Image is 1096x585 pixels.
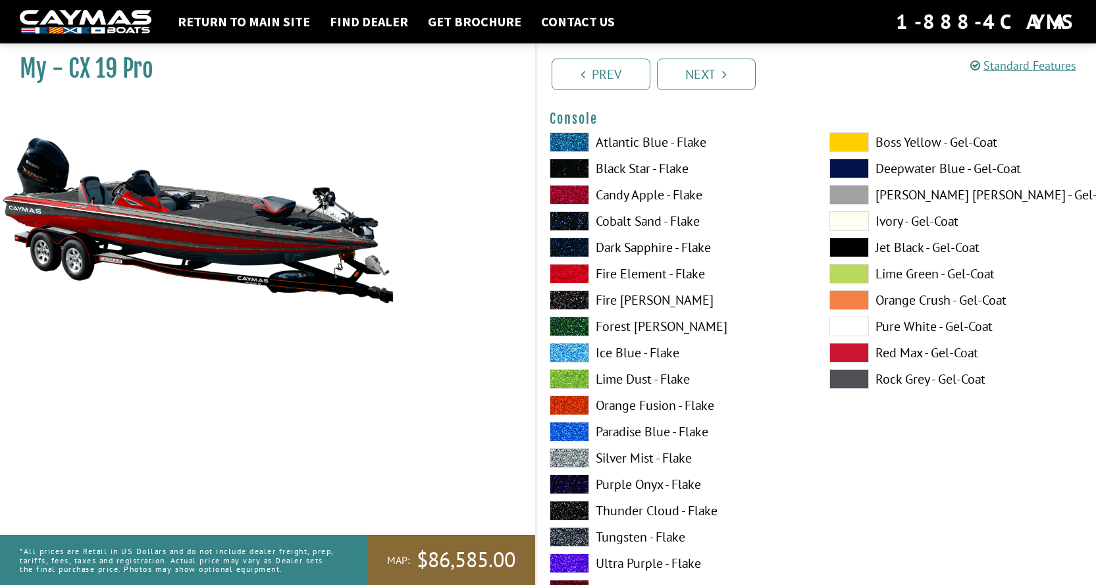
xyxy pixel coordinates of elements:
label: Tungsten - Flake [550,527,803,547]
a: MAP:$86,585.00 [367,535,535,585]
h1: My - CX 19 Pro [20,54,502,84]
label: [PERSON_NAME] [PERSON_NAME] - Gel-Coat [829,185,1083,205]
label: Lime Dust - Flake [550,369,803,389]
a: Next [657,59,756,90]
label: Purple Onyx - Flake [550,474,803,494]
label: Dark Sapphire - Flake [550,238,803,257]
a: Return to main site [171,13,317,30]
label: Atlantic Blue - Flake [550,132,803,152]
a: Prev [552,59,650,90]
a: Contact Us [535,13,621,30]
label: Candy Apple - Flake [550,185,803,205]
a: Get Brochure [421,13,528,30]
label: Paradise Blue - Flake [550,422,803,442]
label: Cobalt Sand - Flake [550,211,803,231]
label: Orange Crush - Gel-Coat [829,290,1083,310]
h4: Console [550,111,1083,127]
label: Silver Mist - Flake [550,448,803,468]
label: Lime Green - Gel-Coat [829,264,1083,284]
label: Fire Element - Flake [550,264,803,284]
label: Ice Blue - Flake [550,343,803,363]
div: 1-888-4CAYMAS [896,7,1076,36]
a: Find Dealer [323,13,415,30]
label: Forest [PERSON_NAME] [550,317,803,336]
label: Fire [PERSON_NAME] [550,290,803,310]
label: Ivory - Gel-Coat [829,211,1083,231]
label: Orange Fusion - Flake [550,395,803,415]
label: Pure White - Gel-Coat [829,317,1083,336]
a: Standard Features [970,58,1076,73]
span: MAP: [387,553,410,567]
p: *All prices are Retail in US Dollars and do not include dealer freight, prep, tariffs, fees, taxe... [20,540,338,580]
label: Deepwater Blue - Gel-Coat [829,159,1083,178]
label: Ultra Purple - Flake [550,553,803,573]
label: Rock Grey - Gel-Coat [829,369,1083,389]
label: Thunder Cloud - Flake [550,501,803,521]
label: Boss Yellow - Gel-Coat [829,132,1083,152]
span: $86,585.00 [417,546,515,574]
label: Red Max - Gel-Coat [829,343,1083,363]
label: Jet Black - Gel-Coat [829,238,1083,257]
label: Black Star - Flake [550,159,803,178]
img: white-logo-c9c8dbefe5ff5ceceb0f0178aa75bf4bb51f6bca0971e226c86eb53dfe498488.png [20,10,151,34]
